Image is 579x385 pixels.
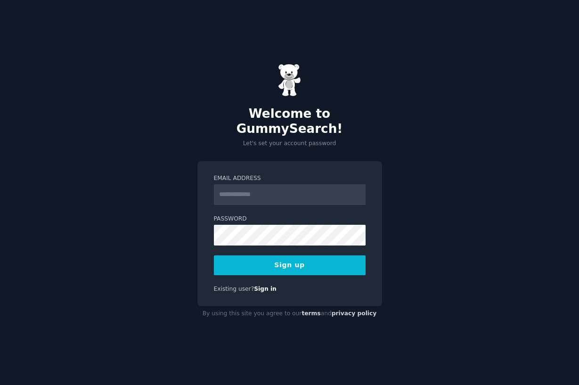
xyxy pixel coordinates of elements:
a: terms [302,310,320,317]
span: Existing user? [214,286,254,292]
p: Let's set your account password [197,139,382,148]
a: privacy policy [332,310,377,317]
a: Sign in [254,286,277,292]
img: Gummy Bear [278,64,302,97]
label: Password [214,215,366,223]
button: Sign up [214,255,366,275]
label: Email Address [214,174,366,183]
h2: Welcome to GummySearch! [197,106,382,136]
div: By using this site you agree to our and [197,306,382,321]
